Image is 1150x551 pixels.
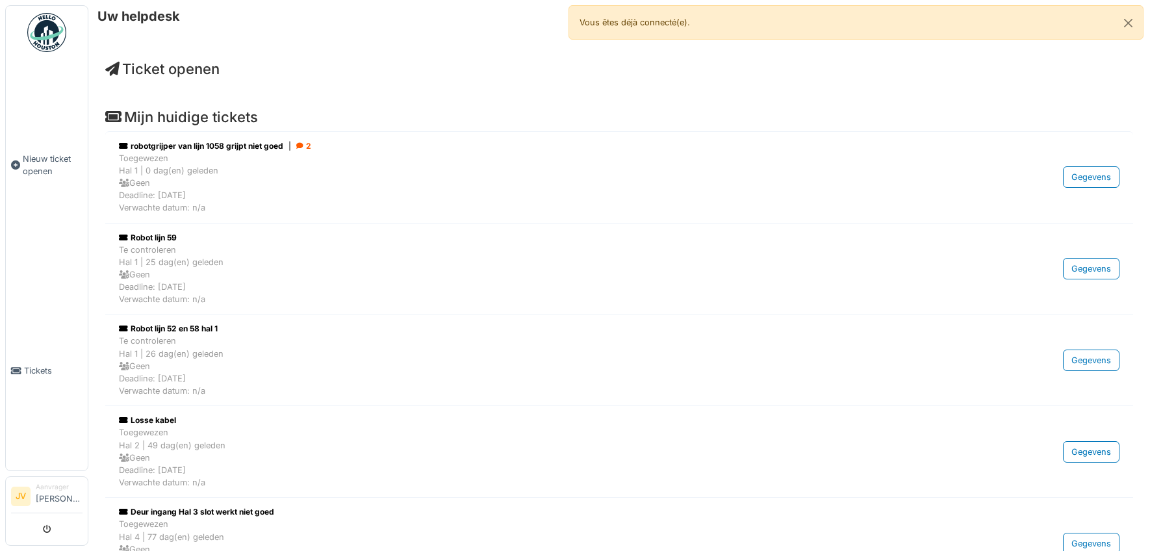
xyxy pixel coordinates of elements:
[1063,258,1119,279] div: Gegevens
[1063,441,1119,463] div: Gegevens
[6,59,88,271] a: Nieuw ticket openen
[119,415,956,426] div: Losse kabel
[105,109,1133,125] h4: Mijn huidige tickets
[119,426,956,489] div: Toegewezen Hal 2 | 49 dag(en) geleden Geen Deadline: [DATE] Verwachte datum: n/a
[1063,350,1119,371] div: Gegevens
[119,140,956,152] div: robotgrijper van lijn 1058 grijpt niet goed
[23,153,83,177] span: Nieuw ticket openen
[27,13,66,52] img: Badge_color-CXgf-gQk.svg
[116,320,1123,400] a: Robot lijn 52 en 58 hal 1 Te controlerenHal 1 | 26 dag(en) geleden GeenDeadline: [DATE]Verwachte ...
[11,482,83,513] a: JV Aanvrager[PERSON_NAME]
[36,482,83,510] li: [PERSON_NAME]
[36,482,83,492] div: Aanvrager
[296,140,311,152] div: 2
[119,506,956,518] div: Deur ingang Hal 3 slot werkt niet goed
[119,244,956,306] div: Te controleren Hal 1 | 25 dag(en) geleden Geen Deadline: [DATE] Verwachte datum: n/a
[97,8,180,24] h6: Uw helpdesk
[119,232,956,244] div: Robot lijn 59
[119,152,956,214] div: Toegewezen Hal 1 | 0 dag(en) geleden Geen Deadline: [DATE] Verwachte datum: n/a
[1114,6,1143,40] button: Close
[116,229,1123,309] a: Robot lijn 59 Te controlerenHal 1 | 25 dag(en) geleden GeenDeadline: [DATE]Verwachte datum: n/a G...
[119,335,956,397] div: Te controleren Hal 1 | 26 dag(en) geleden Geen Deadline: [DATE] Verwachte datum: n/a
[11,487,31,506] li: JV
[569,5,1144,40] div: Vous êtes déjà connecté(e).
[116,411,1123,492] a: Losse kabel ToegewezenHal 2 | 49 dag(en) geleden GeenDeadline: [DATE]Verwachte datum: n/a Gegevens
[105,60,220,77] a: Ticket openen
[6,271,88,470] a: Tickets
[116,137,1123,218] a: robotgrijper van lijn 1058 grijpt niet goed| 2 ToegewezenHal 1 | 0 dag(en) geleden GeenDeadline: ...
[288,140,291,152] span: |
[119,323,956,335] div: Robot lijn 52 en 58 hal 1
[1063,166,1119,188] div: Gegevens
[24,365,83,377] span: Tickets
